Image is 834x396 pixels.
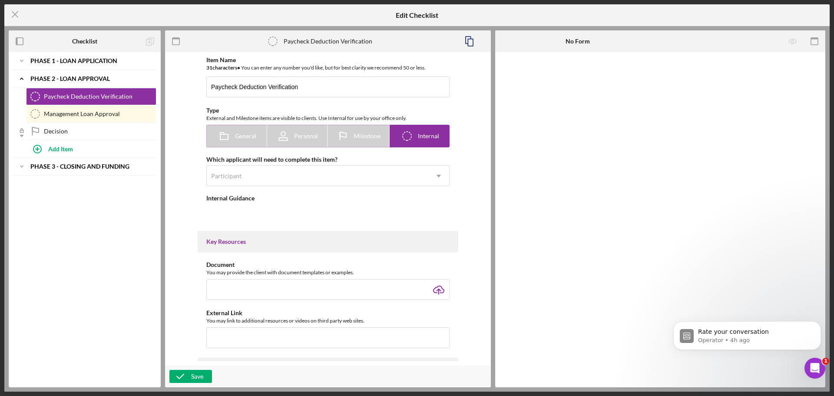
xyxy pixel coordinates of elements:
[44,128,156,135] div: Decision
[206,57,450,63] div: Item Name
[72,38,97,45] b: Checklist
[206,107,450,114] div: Type
[822,358,829,365] span: 1
[206,261,450,268] div: Document
[30,58,117,63] b: Phase 1 - Loan Application
[26,123,156,140] a: Decision
[206,64,240,71] b: 31 character s •
[44,110,156,117] div: Management Loan Approval
[206,63,450,72] div: You can enter any number you'd like, but for best clarity we recommend 50 or less.
[30,164,129,169] b: Phase 3 - Closing and Funding
[566,38,590,45] b: No Form
[206,268,450,277] div: You may provide the client with document templates or examples.
[206,309,450,316] div: External Link
[26,88,156,105] a: Paycheck Deduction Verification
[294,133,318,140] span: Personal
[48,140,73,157] div: Add Item
[44,93,156,100] div: Paycheck Deduction Verification
[30,76,110,81] b: Phase 2 - Loan Approval
[206,114,450,123] div: External and Milestone items are visible to clients. Use Internal for use by your office only.
[660,303,834,373] iframe: Intercom notifications message
[235,133,256,140] span: General
[354,133,381,140] span: Milestone
[418,133,439,140] span: Internal
[191,370,203,383] div: Save
[26,105,156,123] a: Management Loan Approval
[396,11,438,19] h5: Edit Checklist
[284,38,372,45] div: Paycheck Deduction Verification
[211,173,242,180] div: Participant
[206,238,450,245] div: Key Resources
[206,316,450,325] div: You may link to additional resources or videos on third party web sites.
[804,358,825,379] iframe: Intercom live chat
[206,195,450,202] div: Internal Guidance
[26,140,156,157] button: Add Item
[206,156,450,163] div: Which applicant will need to complete this item?
[169,370,212,383] button: Save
